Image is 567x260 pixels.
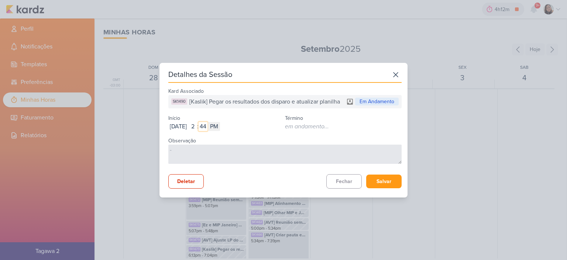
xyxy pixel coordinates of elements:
[355,98,399,105] div: Em Andamento
[197,122,199,131] div: :
[168,138,196,144] label: Observação
[366,175,402,188] button: Salvar
[189,97,340,106] span: [Kaslik] Pegar os resultados dos disparo e atualizar planilha
[168,115,180,121] label: Início
[168,88,204,94] label: Kard Associado
[168,70,232,80] div: Detalhes da Sessão
[168,174,204,189] button: Deletar
[285,115,303,121] label: Término
[171,98,187,105] div: SK1490
[285,122,329,131] div: em andamento...
[326,174,362,189] button: Fechar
